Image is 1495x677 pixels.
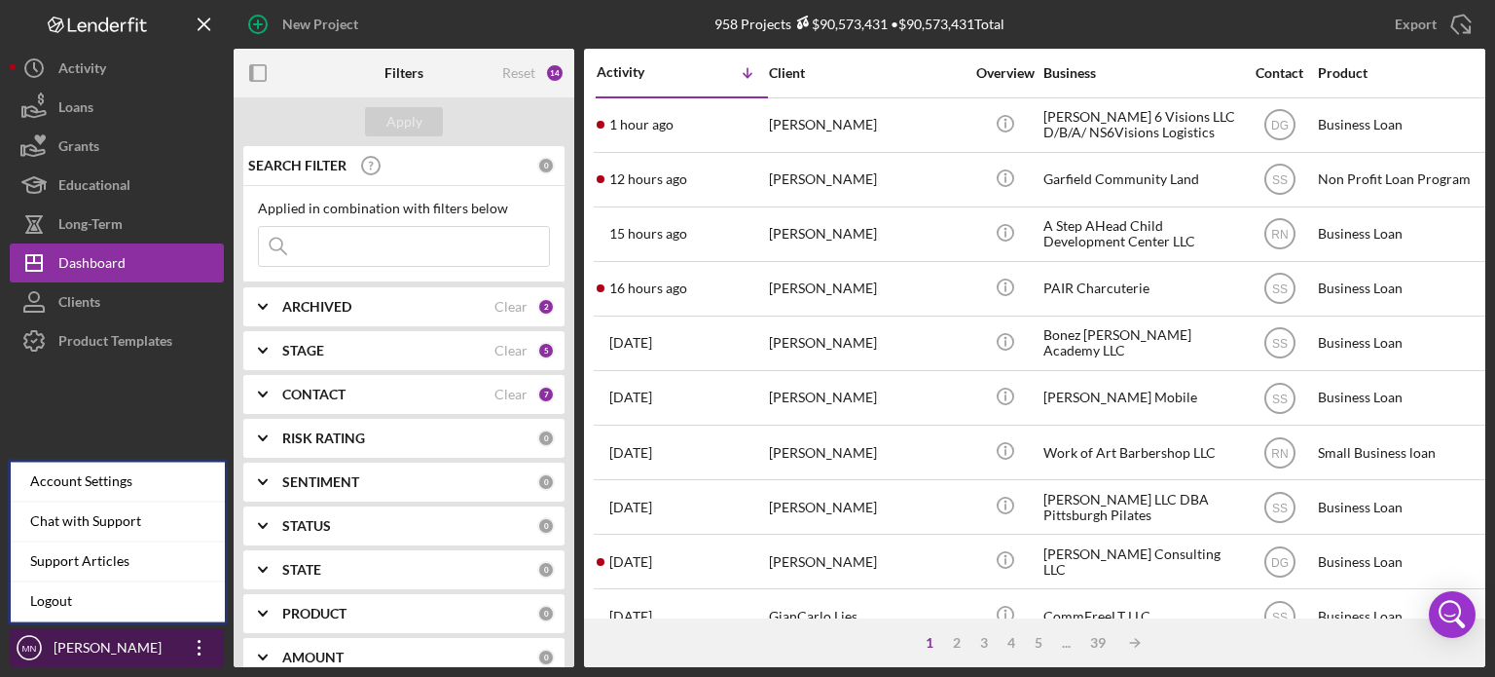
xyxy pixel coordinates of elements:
[970,635,998,651] div: 3
[1271,228,1288,242] text: RN
[1043,99,1238,151] div: [PERSON_NAME] 6 Visions LLC D/B/A/ NS6Visions Logistics
[1043,372,1238,424] div: [PERSON_NAME] Mobile
[248,158,346,173] b: SEARCH FILTER
[58,127,99,170] div: Grants
[58,49,106,93] div: Activity
[58,321,172,365] div: Product Templates
[537,386,555,403] div: 7
[609,390,652,405] time: 2025-09-15 14:31
[537,605,555,622] div: 0
[769,154,964,206] div: [PERSON_NAME]
[282,431,365,446] b: RISK RATING
[916,635,943,651] div: 1
[494,299,528,315] div: Clear
[1043,590,1238,642] div: CommFreeLT LLC
[609,335,652,351] time: 2025-09-15 15:55
[1043,481,1238,533] div: [PERSON_NAME] LLC DBA Pittsburgh Pilates
[11,582,225,621] a: Logout
[494,387,528,402] div: Clear
[609,554,652,570] time: 2025-09-12 19:21
[1271,392,1287,405] text: SS
[1043,65,1238,81] div: Business
[609,117,674,132] time: 2025-09-16 15:46
[11,502,225,542] div: Chat with Support
[609,609,652,624] time: 2025-09-12 16:10
[1043,263,1238,315] div: PAIR Charcuterie
[1043,427,1238,478] div: Work of Art Barbershop LLC
[1395,5,1437,44] div: Export
[10,628,224,667] button: MN[PERSON_NAME]
[10,166,224,205] button: Educational
[537,157,555,174] div: 0
[769,65,964,81] div: Client
[234,5,378,44] button: New Project
[386,107,422,136] div: Apply
[1043,536,1238,587] div: [PERSON_NAME] Consulting LLC
[58,88,93,132] div: Loans
[1025,635,1052,651] div: 5
[791,16,888,32] div: $90,573,431
[258,201,550,216] div: Applied in combination with filters below
[1052,635,1080,651] div: ...
[282,474,359,490] b: SENTIMENT
[714,16,1004,32] div: 958 Projects • $90,573,431 Total
[58,282,100,326] div: Clients
[10,321,224,360] button: Product Templates
[1271,446,1288,460] text: RN
[282,343,324,358] b: STAGE
[769,427,964,478] div: [PERSON_NAME]
[282,5,358,44] div: New Project
[1271,282,1287,296] text: SS
[968,65,1041,81] div: Overview
[365,107,443,136] button: Apply
[1375,5,1485,44] button: Export
[49,628,175,672] div: [PERSON_NAME]
[58,244,126,287] div: Dashboard
[1243,65,1316,81] div: Contact
[537,298,555,316] div: 2
[282,299,351,315] b: ARCHIVED
[10,127,224,166] button: Grants
[597,64,682,80] div: Activity
[545,63,565,83] div: 14
[769,318,964,369] div: [PERSON_NAME]
[609,226,687,242] time: 2025-09-16 02:18
[537,517,555,535] div: 0
[609,171,687,187] time: 2025-09-16 04:47
[10,205,224,244] button: Long-Term
[22,643,37,654] text: MN
[943,635,970,651] div: 2
[10,244,224,282] button: Dashboard
[537,561,555,579] div: 0
[58,166,130,209] div: Educational
[1043,154,1238,206] div: Garfield Community Land
[769,590,964,642] div: GianCarlo Lies
[1271,337,1287,351] text: SS
[282,518,331,534] b: STATUS
[10,88,224,127] button: Loans
[769,481,964,533] div: [PERSON_NAME]
[609,500,652,515] time: 2025-09-13 20:22
[769,99,964,151] div: [PERSON_NAME]
[11,462,225,502] div: Account Settings
[1271,173,1287,187] text: SS
[282,650,344,665] b: AMOUNT
[282,606,346,621] b: PRODUCT
[769,536,964,587] div: [PERSON_NAME]
[537,342,555,359] div: 5
[998,635,1025,651] div: 4
[1271,555,1289,569] text: DG
[537,430,555,447] div: 0
[10,282,224,321] button: Clients
[609,445,652,461] time: 2025-09-14 13:38
[282,387,346,402] b: CONTACT
[1271,610,1287,623] text: SS
[10,49,224,88] button: Activity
